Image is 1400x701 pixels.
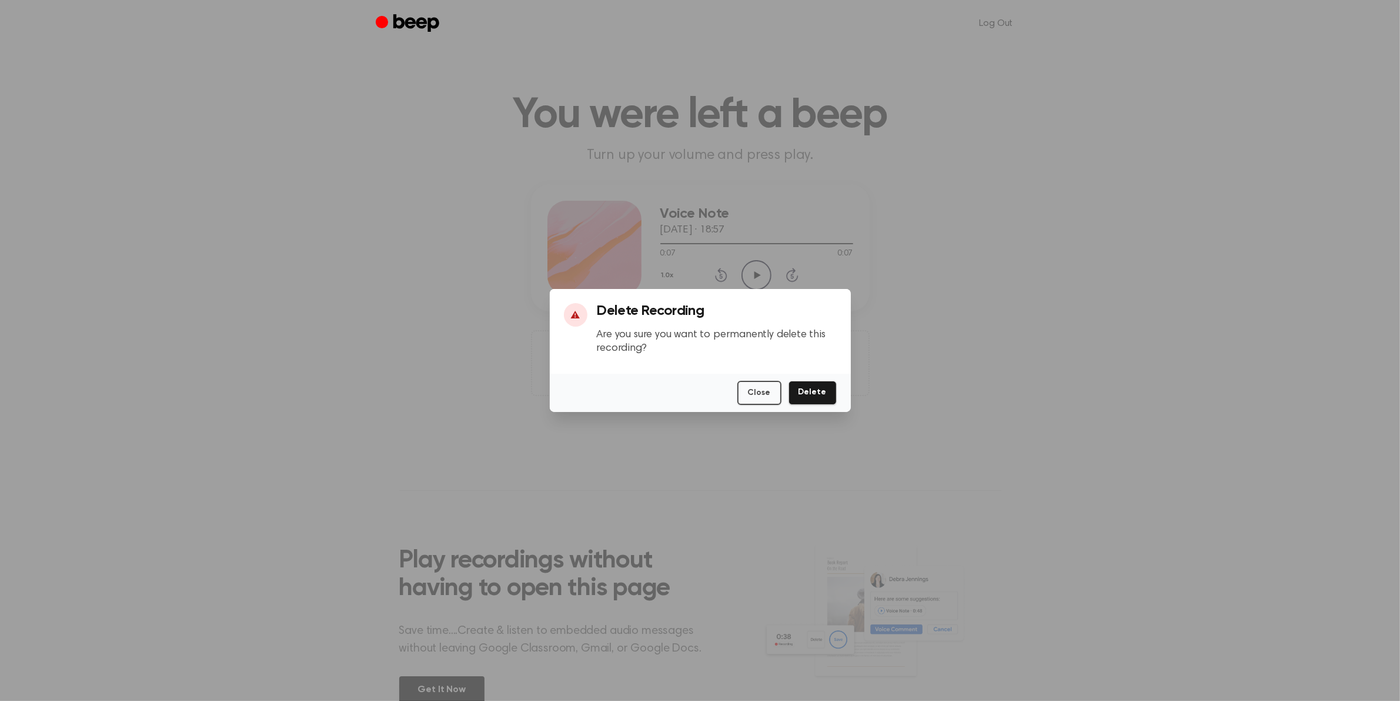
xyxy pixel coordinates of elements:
div: ⚠ [564,303,587,327]
h3: Delete Recording [597,303,837,319]
button: Delete [788,381,837,405]
button: Close [737,381,781,405]
a: Log Out [968,9,1025,38]
p: Are you sure you want to permanently delete this recording? [597,328,837,355]
a: Beep [376,12,442,35]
